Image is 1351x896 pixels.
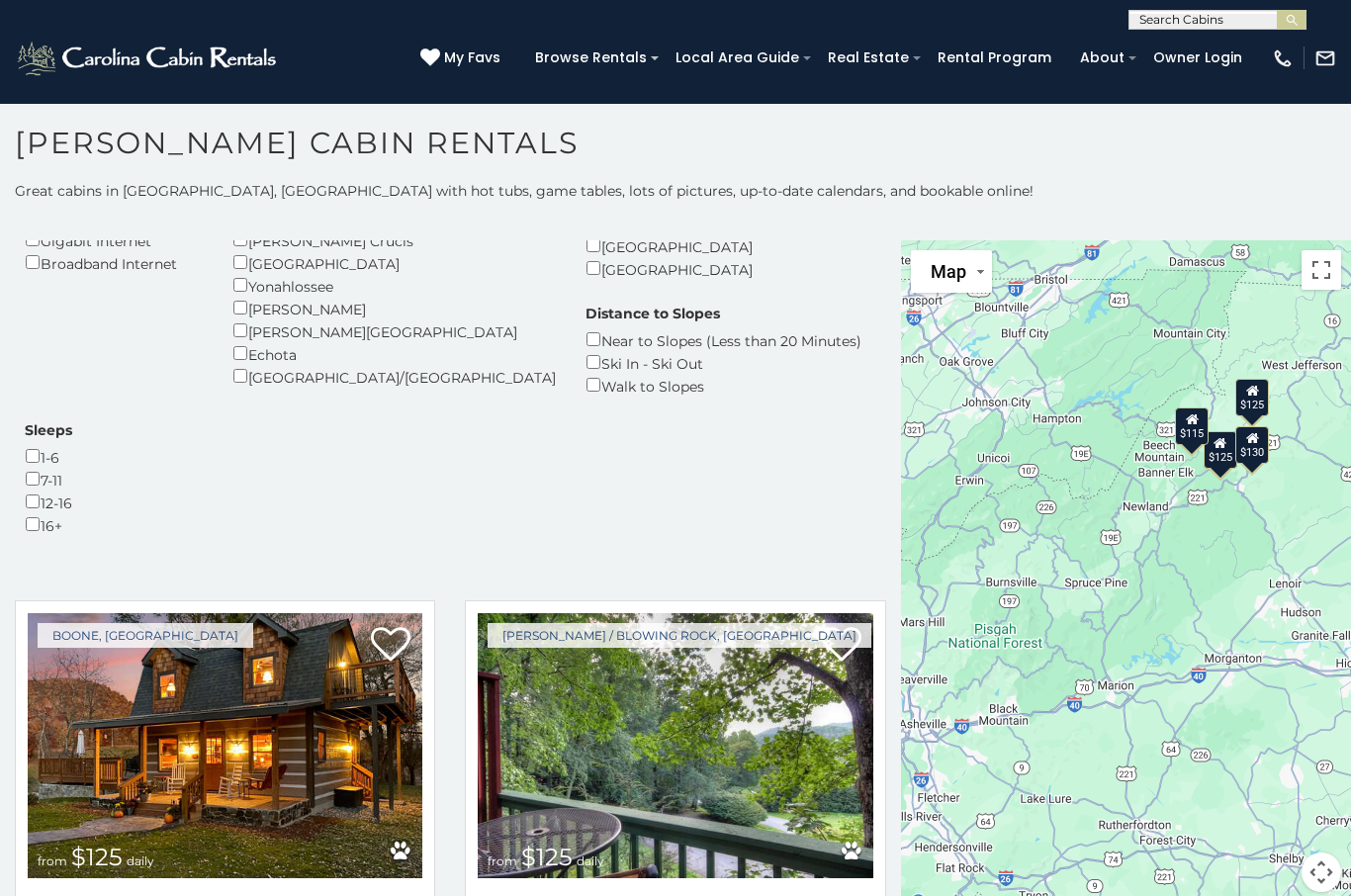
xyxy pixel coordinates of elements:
label: Sleeps [25,420,72,440]
span: from [488,853,517,868]
div: [PERSON_NAME] Crucis [232,228,556,251]
span: Map [931,261,966,282]
img: Algonquin Cottage [478,613,872,878]
div: Near to Slopes (Less than 20 Minutes) [585,328,861,351]
img: phone-regular-white.png [1272,47,1294,69]
a: Big Hill Cabin from $125 daily [28,613,422,878]
button: Change map style [911,250,992,293]
a: Owner Login [1143,43,1252,73]
span: daily [127,853,154,868]
div: Gigabit Internet [25,228,203,251]
div: Broadband Internet [25,251,203,274]
div: 16+ [25,513,72,536]
label: Distance to Slopes [585,304,720,323]
div: 1-6 [25,445,72,468]
div: [PERSON_NAME][GEOGRAPHIC_DATA] [232,319,556,342]
a: [PERSON_NAME] / Blowing Rock, [GEOGRAPHIC_DATA] [488,623,871,648]
div: 12-16 [25,491,72,513]
a: About [1070,43,1134,73]
button: Toggle fullscreen view [1302,250,1341,290]
div: [GEOGRAPHIC_DATA] [585,234,781,257]
a: Rental Program [928,43,1061,73]
div: Yonahlossee [232,274,556,297]
div: [GEOGRAPHIC_DATA]/[GEOGRAPHIC_DATA] [232,365,556,388]
img: mail-regular-white.png [1314,47,1336,69]
img: White-1-2.png [15,39,282,78]
div: Walk to Slopes [585,374,861,397]
div: 7-11 [25,468,72,491]
a: Algonquin Cottage from $125 daily [478,613,872,878]
span: from [38,853,67,868]
a: My Favs [420,47,505,69]
a: Local Area Guide [666,43,809,73]
div: $130 [1236,426,1270,464]
span: My Favs [444,47,500,68]
div: $125 [1236,379,1270,416]
a: Add to favorites [371,625,410,667]
div: Echota [232,342,556,365]
div: $115 [1175,407,1209,445]
a: Real Estate [818,43,919,73]
div: Ski In - Ski Out [585,351,861,374]
span: $125 [521,843,573,871]
span: daily [577,853,604,868]
span: $125 [71,843,123,871]
div: $125 [1204,431,1237,469]
div: [GEOGRAPHIC_DATA] [585,257,781,280]
img: Big Hill Cabin [28,613,422,878]
div: [PERSON_NAME] [232,297,556,319]
a: Boone, [GEOGRAPHIC_DATA] [38,623,253,648]
a: Browse Rentals [525,43,657,73]
div: [GEOGRAPHIC_DATA] [232,251,556,274]
button: Map camera controls [1302,852,1341,892]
